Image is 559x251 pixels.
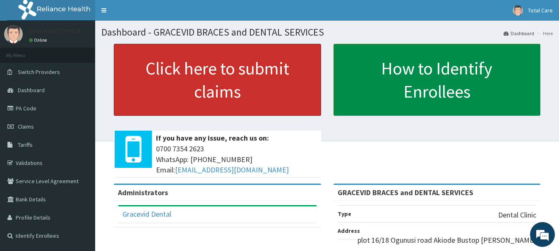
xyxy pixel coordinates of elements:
[118,188,168,197] b: Administrators
[156,143,317,175] span: 0700 7354 2623 WhatsApp: [PHONE_NUMBER] Email:
[4,25,23,43] img: User Image
[122,209,171,219] a: Gracevid Dental
[101,27,553,38] h1: Dashboard - GRACEVID BRACES and DENTAL SERVICES
[535,30,553,37] li: Here
[15,41,34,62] img: d_794563401_company_1708531726252_794563401
[18,123,34,130] span: Claims
[175,165,289,175] a: [EMAIL_ADDRESS][DOMAIN_NAME]
[29,37,49,43] a: Online
[18,86,45,94] span: Dashboard
[29,27,81,34] p: Gracevid Dental
[504,30,534,37] a: Dashboard
[338,210,351,218] b: Type
[4,165,158,194] textarea: Type your message and hit 'Enter'
[528,7,553,14] span: Total Care
[338,227,360,234] b: Address
[333,44,541,116] a: How to Identify Enrollees
[43,46,139,57] div: Chat with us now
[338,188,473,197] strong: GRACEVID BRACES and DENTAL SERVICES
[18,141,33,148] span: Tariffs
[48,74,114,157] span: We're online!
[18,68,60,76] span: Switch Providers
[136,4,156,24] div: Minimize live chat window
[498,210,536,220] p: Dental Clinic
[114,44,321,116] a: Click here to submit claims
[156,133,269,143] b: If you have any issue, reach us on:
[513,5,523,16] img: User Image
[357,235,536,246] p: plot 16/18 Ogunusi road Akiode Bustop [PERSON_NAME]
